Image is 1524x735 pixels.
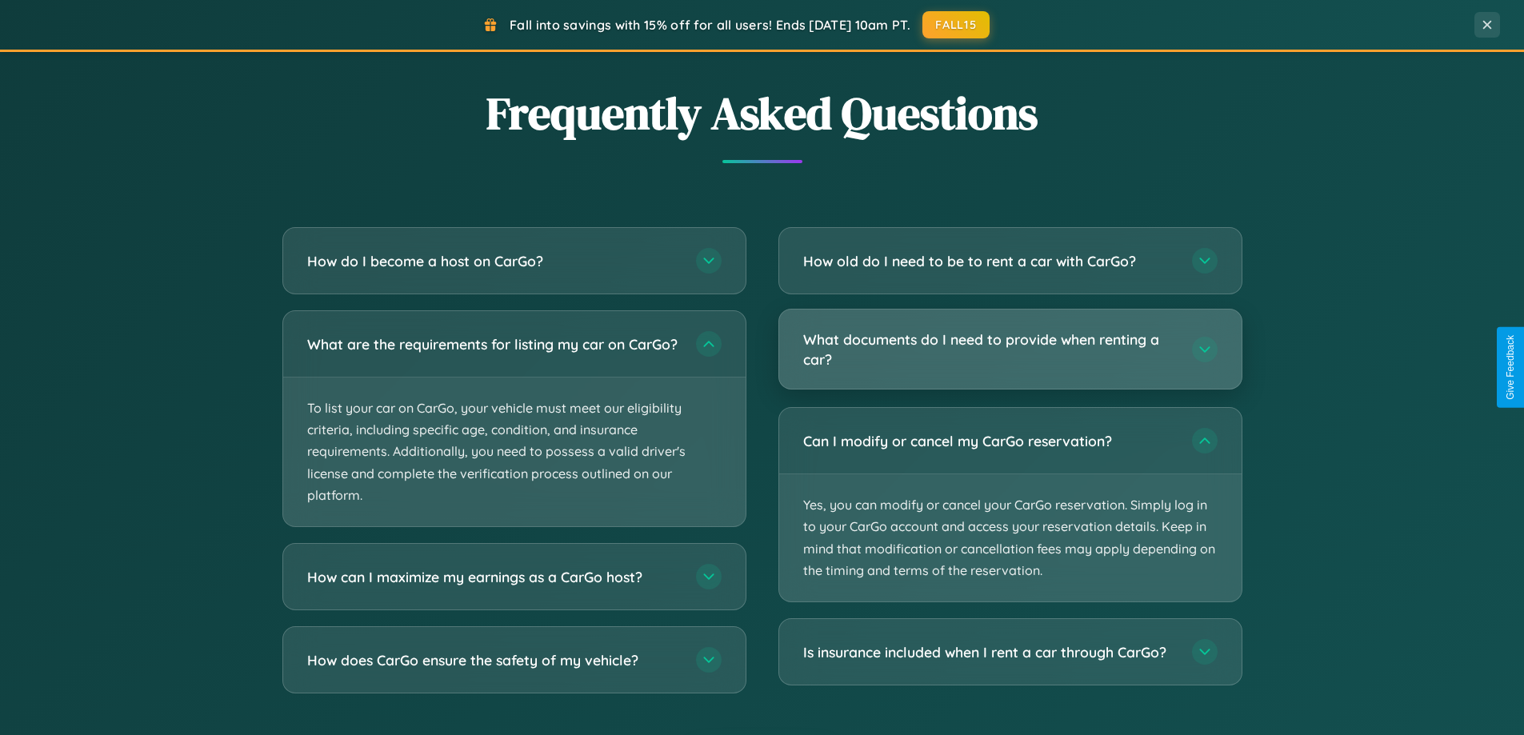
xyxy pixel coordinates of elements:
[307,251,680,271] h3: How do I become a host on CarGo?
[307,334,680,354] h3: What are the requirements for listing my car on CarGo?
[803,330,1176,369] h3: What documents do I need to provide when renting a car?
[803,431,1176,451] h3: Can I modify or cancel my CarGo reservation?
[803,642,1176,662] h3: Is insurance included when I rent a car through CarGo?
[307,567,680,587] h3: How can I maximize my earnings as a CarGo host?
[510,17,910,33] span: Fall into savings with 15% off for all users! Ends [DATE] 10am PT.
[922,11,990,38] button: FALL15
[779,474,1242,601] p: Yes, you can modify or cancel your CarGo reservation. Simply log in to your CarGo account and acc...
[282,82,1242,144] h2: Frequently Asked Questions
[1505,335,1516,400] div: Give Feedback
[283,377,746,526] p: To list your car on CarGo, your vehicle must meet our eligibility criteria, including specific ag...
[307,650,680,670] h3: How does CarGo ensure the safety of my vehicle?
[803,251,1176,271] h3: How old do I need to be to rent a car with CarGo?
